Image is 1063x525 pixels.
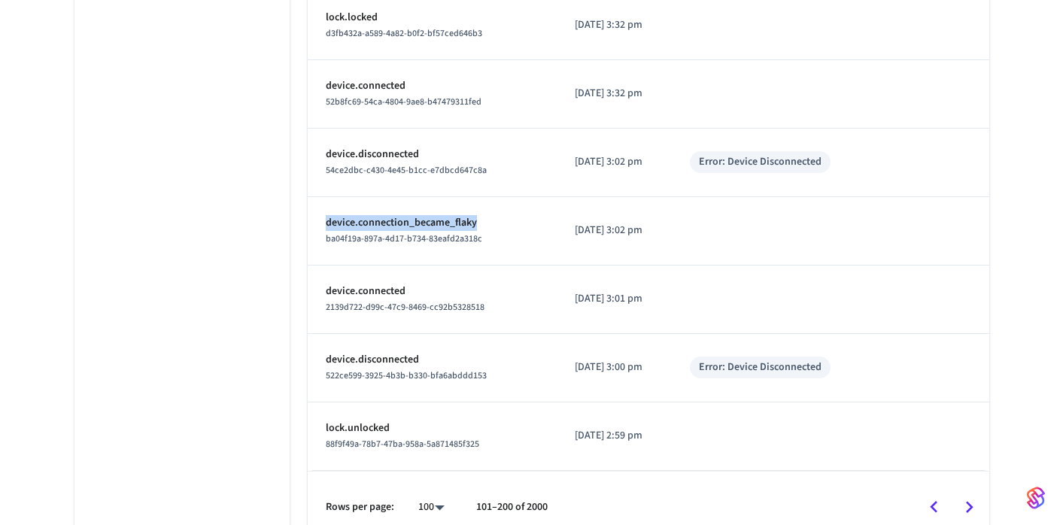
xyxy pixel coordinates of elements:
[326,499,394,515] p: Rows per page:
[575,360,654,375] p: [DATE] 3:00 pm
[326,96,481,108] span: 52b8fc69-54ca-4804-9ae8-b47479311fed
[699,360,822,375] div: Error: Device Disconnected
[326,164,487,177] span: 54ce2dbc-c430-4e45-b1cc-e7dbcd647c8a
[326,301,484,314] span: 2139d722-d99c-47c9-8469-cc92b5328518
[326,420,539,436] p: lock.unlocked
[575,291,654,307] p: [DATE] 3:01 pm
[326,232,482,245] span: ba04f19a-897a-4d17-b734-83eafd2a318c
[412,496,452,518] div: 100
[916,490,952,525] button: Go to previous page
[575,223,654,238] p: [DATE] 3:02 pm
[1027,486,1045,510] img: SeamLogoGradient.69752ec5.svg
[326,369,487,382] span: 522ce599-3925-4b3b-b330-bfa6abddd153
[326,284,539,299] p: device.connected
[326,438,479,451] span: 88f9f49a-78b7-47ba-958a-5a871485f325
[575,86,654,102] p: [DATE] 3:32 pm
[326,215,539,231] p: device.connection_became_flaky
[326,27,482,40] span: d3fb432a-a589-4a82-b0f2-bf57ced646b3
[575,17,654,33] p: [DATE] 3:32 pm
[326,352,539,368] p: device.disconnected
[575,428,654,444] p: [DATE] 2:59 pm
[476,499,548,515] p: 101–200 of 2000
[326,78,539,94] p: device.connected
[575,154,654,170] p: [DATE] 3:02 pm
[699,154,822,170] div: Error: Device Disconnected
[326,10,539,26] p: lock.locked
[326,147,539,162] p: device.disconnected
[952,490,987,525] button: Go to next page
